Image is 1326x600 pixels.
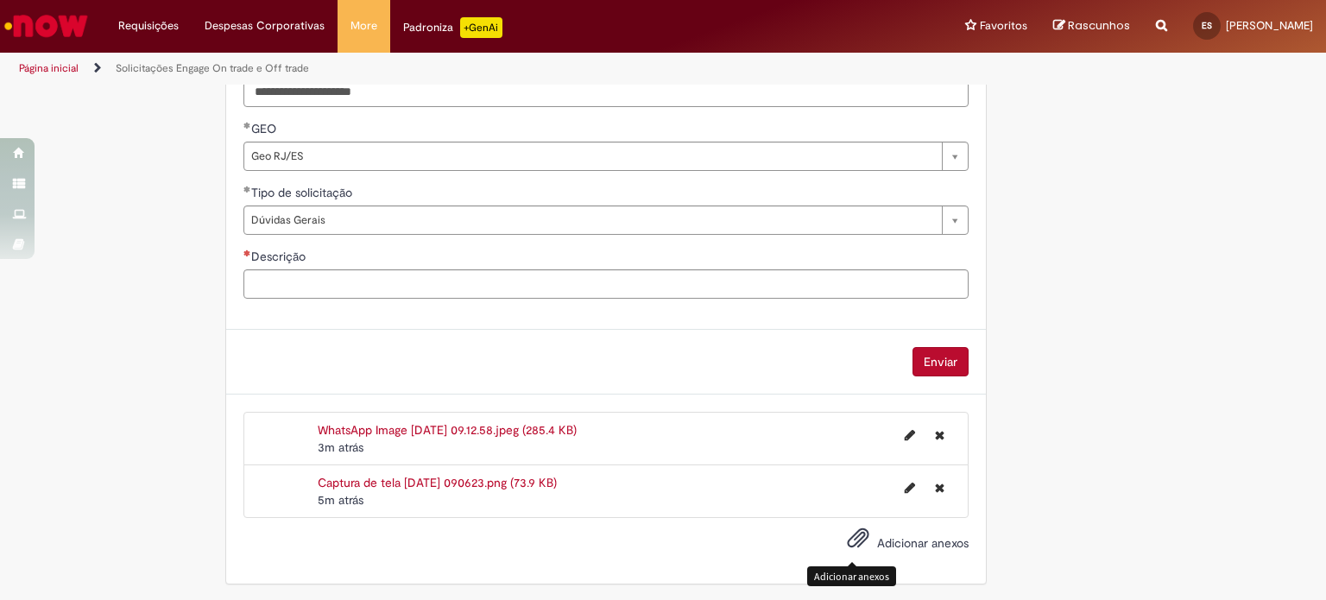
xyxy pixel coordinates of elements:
[403,17,502,38] div: Padroniza
[843,522,874,562] button: Adicionar anexos
[13,53,871,85] ul: Trilhas de página
[118,17,179,35] span: Requisições
[807,566,896,586] div: Adicionar anexos
[243,269,969,299] input: Descrição
[460,17,502,38] p: +GenAi
[1053,18,1130,35] a: Rascunhos
[980,17,1027,35] span: Favoritos
[1068,17,1130,34] span: Rascunhos
[251,206,933,234] span: Dúvidas Gerais
[318,492,363,508] span: 5m atrás
[243,122,251,129] span: Obrigatório Preenchido
[912,347,969,376] button: Enviar
[251,185,356,200] span: Tipo de solicitação
[318,439,363,455] time: 30/09/2025 09:13:26
[318,475,557,490] a: Captura de tela [DATE] 090623.png (73.9 KB)
[251,121,280,136] span: GEO
[877,535,969,551] span: Adicionar anexos
[243,186,251,193] span: Obrigatório Preenchido
[350,17,377,35] span: More
[1226,18,1313,33] span: [PERSON_NAME]
[2,9,91,43] img: ServiceNow
[925,421,955,449] button: Excluir WhatsApp Image 2025-09-30 at 09.12.58.jpeg
[894,474,925,502] button: Editar nome de arquivo Captura de tela 2025-09-30 090623.png
[243,78,969,107] input: A quem de destina essa solicitação? (Informe o NOME COMPLETO)
[205,17,325,35] span: Despesas Corporativas
[318,422,577,438] a: WhatsApp Image [DATE] 09.12.58.jpeg (285.4 KB)
[318,492,363,508] time: 30/09/2025 09:11:25
[19,61,79,75] a: Página inicial
[251,142,933,170] span: Geo RJ/ES
[925,474,955,502] button: Excluir Captura de tela 2025-09-30 090623.png
[1202,20,1212,31] span: ES
[116,61,309,75] a: Solicitações Engage On trade e Off trade
[251,249,309,264] span: Descrição
[318,439,363,455] span: 3m atrás
[243,249,251,256] span: Necessários
[894,421,925,449] button: Editar nome de arquivo WhatsApp Image 2025-09-30 at 09.12.58.jpeg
